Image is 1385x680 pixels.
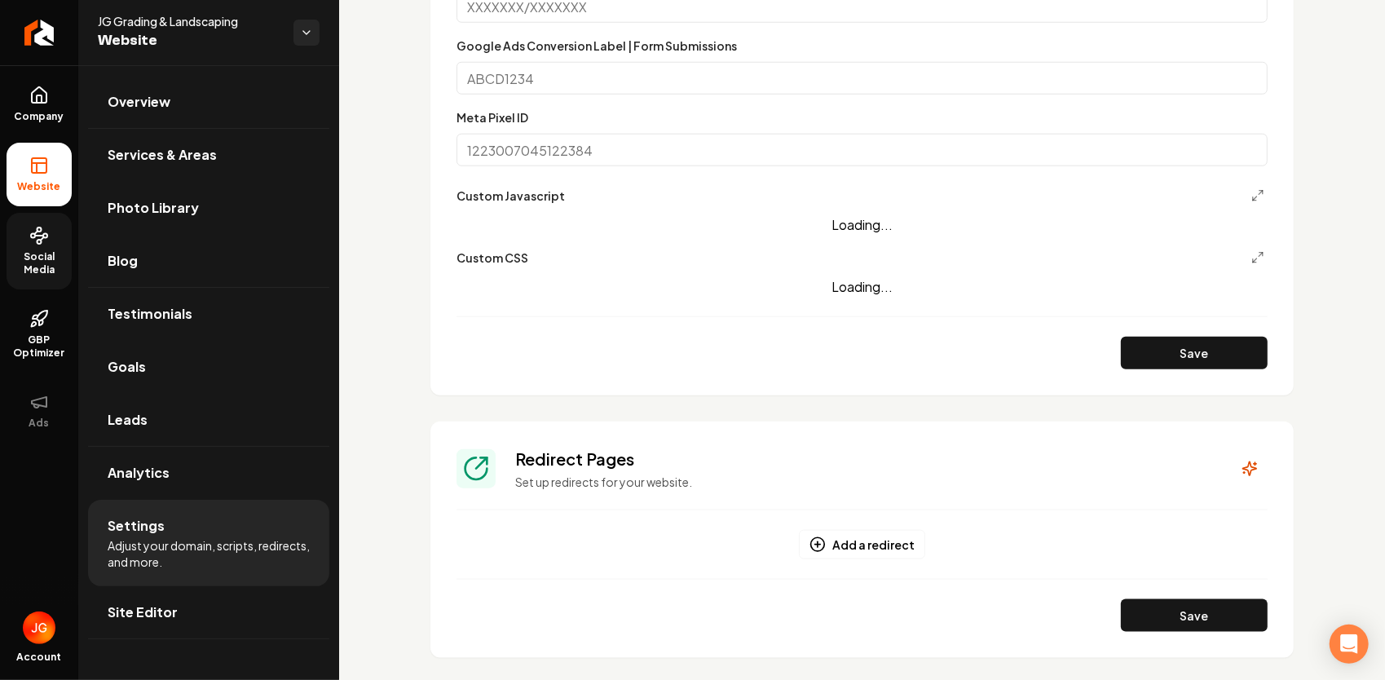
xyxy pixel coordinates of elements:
a: Site Editor [88,586,329,638]
span: Adjust your domain, scripts, redirects, and more. [108,537,310,570]
div: Open Intercom Messenger [1330,625,1369,664]
span: Company [8,110,71,123]
span: Social Media [7,250,72,276]
label: Custom Javascript [457,190,565,201]
span: Photo Library [108,198,199,218]
span: Overview [108,92,170,112]
span: Website [11,180,68,193]
span: GBP Optimizer [7,333,72,360]
input: ABCD1234 [457,62,1268,95]
button: Save [1121,599,1268,632]
a: Photo Library [88,182,329,234]
a: Leads [88,394,329,446]
label: Google Ads Conversion Label | Form Submissions [457,38,737,53]
a: Goals [88,341,329,393]
a: Testimonials [88,288,329,340]
a: Social Media [7,213,72,289]
button: Open user button [23,612,55,644]
span: Settings [108,516,165,536]
span: Website [98,29,280,52]
span: JG Grading & Landscaping [98,13,280,29]
span: Testimonials [108,304,192,324]
div: Loading... [457,277,1268,297]
span: Account [17,651,62,664]
img: Rebolt Logo [24,20,55,46]
button: Add a redirect [799,530,925,559]
h3: Redirect Pages [515,448,1212,470]
span: Leads [108,410,148,430]
span: Ads [23,417,56,430]
span: Services & Areas [108,145,217,165]
input: 1223007045122384 [457,134,1268,166]
a: Company [7,73,72,136]
a: GBP Optimizer [7,296,72,373]
p: Set up redirects for your website. [515,474,1212,490]
a: Overview [88,76,329,128]
a: Services & Areas [88,129,329,181]
span: Analytics [108,463,170,483]
div: Loading... [457,215,1268,235]
a: Blog [88,235,329,287]
button: Ads [7,379,72,443]
label: Meta Pixel ID [457,110,528,125]
span: Site Editor [108,603,178,622]
a: Analytics [88,447,329,499]
button: Save [1121,337,1268,369]
img: John Glover [23,612,55,644]
label: Custom CSS [457,252,528,263]
span: Goals [108,357,146,377]
span: Blog [108,251,138,271]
